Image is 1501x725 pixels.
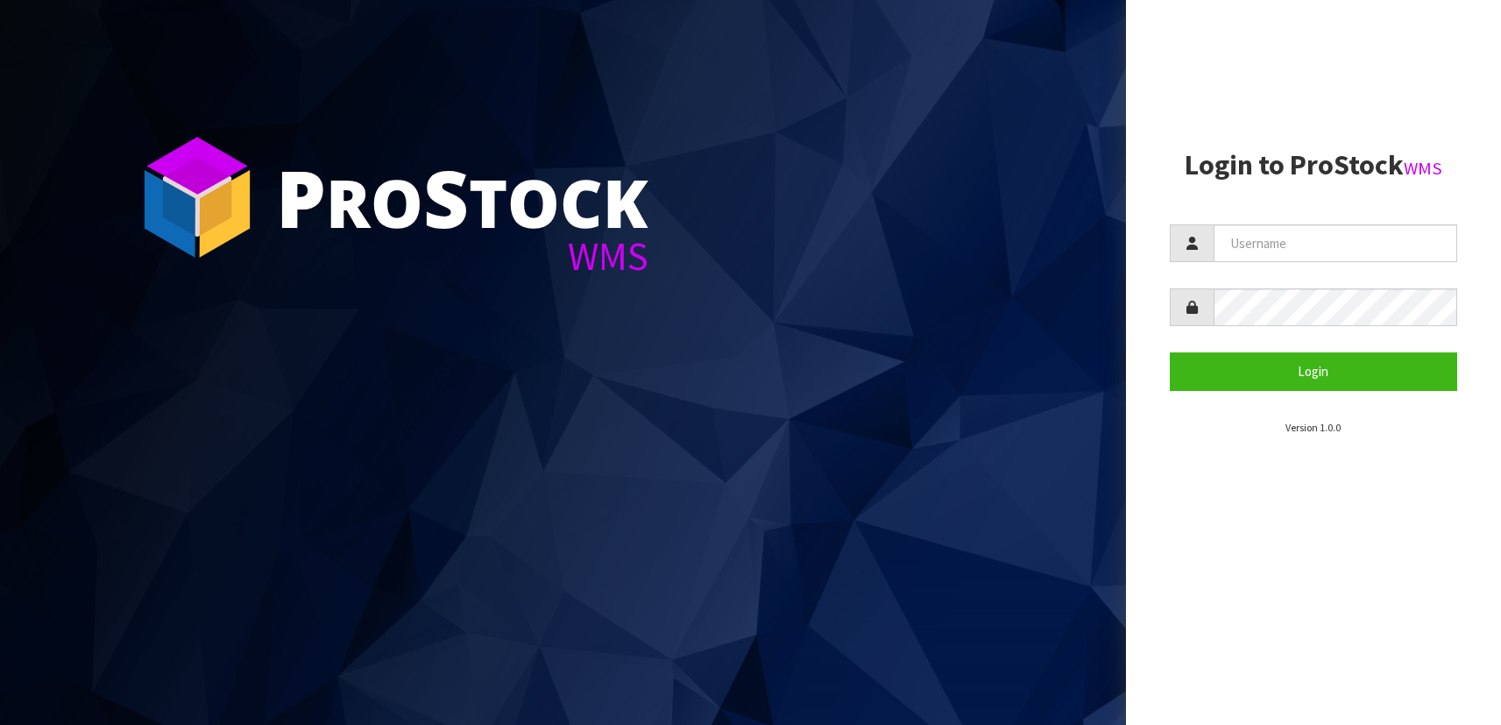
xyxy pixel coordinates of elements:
small: Version 1.0.0 [1285,421,1341,434]
span: P [276,144,326,251]
img: ProStock Cube [131,131,263,263]
span: S [423,144,469,251]
div: WMS [276,237,648,276]
small: WMS [1404,157,1442,180]
div: ro tock [276,158,648,237]
input: Username [1214,224,1457,262]
button: Login [1170,352,1457,390]
h2: Login to ProStock [1170,150,1457,181]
